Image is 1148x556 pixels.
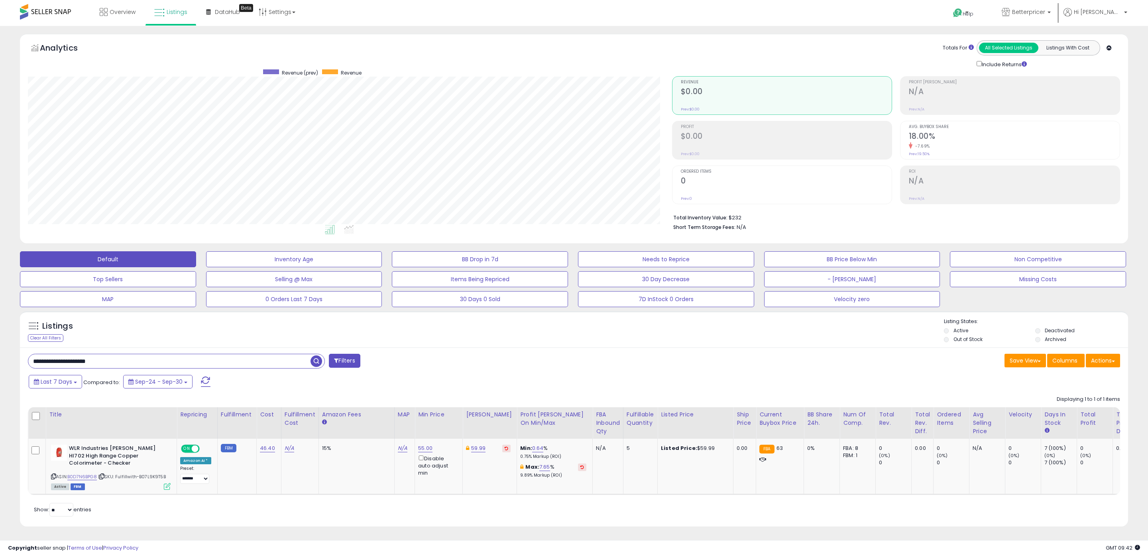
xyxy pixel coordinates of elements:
div: 7 (100%) [1044,459,1077,466]
span: ON [182,446,192,452]
p: 9.89% Markup (ROI) [520,473,586,478]
b: Min: [520,444,532,452]
div: % [520,445,586,459]
strong: Copyright [8,544,37,552]
span: Ordered Items [681,170,892,174]
span: Profit [PERSON_NAME] [909,80,1120,85]
span: Help [963,10,973,17]
span: 63 [776,444,783,452]
small: Prev: N/A [909,107,924,112]
i: Get Help [953,8,963,18]
b: Total Inventory Value: [673,214,727,221]
div: Amazon Fees [322,410,391,419]
div: FBM: 1 [843,452,869,459]
div: Ship Price [737,410,753,427]
div: 0 [1080,445,1113,452]
div: Clear All Filters [28,334,63,342]
div: Current Buybox Price [759,410,800,427]
small: (0%) [1008,452,1020,459]
div: Amazon AI * [180,457,211,464]
small: Prev: 0 [681,196,692,201]
span: Hi [PERSON_NAME] [1074,8,1122,16]
small: (0%) [1044,452,1056,459]
div: Min Price [418,410,459,419]
small: Prev: $0.00 [681,107,700,112]
span: FBM [71,483,85,490]
button: Listings With Cost [1038,43,1097,53]
h2: N/A [909,176,1120,187]
span: Overview [110,8,136,16]
button: Last 7 Days [29,375,82,388]
a: 46.40 [260,444,275,452]
b: WLR Industries [PERSON_NAME] HI702 High Range Copper Colorimeter - Checker [69,445,166,469]
h2: 18.00% [909,132,1120,142]
div: FBA inbound Qty [596,410,620,436]
div: % [520,463,586,478]
b: Listed Price: [661,444,697,452]
h2: $0.00 [681,87,892,98]
span: Revenue (prev) [282,69,318,76]
a: 7.65 [539,463,550,471]
div: Tooltip anchor [239,4,253,12]
button: Actions [1086,354,1120,367]
div: FBA: 8 [843,445,869,452]
div: Total Rev. [879,410,908,427]
span: N/A [737,223,746,231]
button: Velocity zero [764,291,940,307]
button: Non Competitive [950,251,1126,267]
a: 59.99 [471,444,486,452]
div: Fulfillable Quantity [627,410,654,427]
div: Displaying 1 to 1 of 1 items [1057,396,1120,403]
div: seller snap | | [8,544,138,552]
label: Active [953,327,968,334]
button: All Selected Listings [979,43,1038,53]
button: Selling @ Max [206,271,382,287]
h2: 0 [681,176,892,187]
a: Help [947,2,989,26]
div: 15% [322,445,388,452]
div: BB Share 24h. [807,410,836,427]
button: Items Being Repriced [392,271,568,287]
button: Needs to Reprice [578,251,754,267]
div: [PERSON_NAME] [466,410,513,419]
div: MAP [398,410,411,419]
a: N/A [398,444,407,452]
div: N/A [596,445,617,452]
span: Listings [167,8,187,16]
small: FBA [759,445,774,453]
button: Missing Costs [950,271,1126,287]
a: Hi [PERSON_NAME] [1063,8,1127,26]
div: Ordered Items [937,410,966,427]
div: Fulfillment [221,410,253,419]
span: ROI [909,170,1120,174]
a: Privacy Policy [103,544,138,552]
span: | SKU: Fulfillwith-B07L9K9T5B [98,473,166,480]
small: Days In Stock. [1044,427,1049,434]
span: Compared to: [83,379,120,386]
div: 0% [807,445,833,452]
div: 0 [937,445,969,452]
a: N/A [285,444,294,452]
div: Days In Stock [1044,410,1073,427]
div: Profit [PERSON_NAME] on Min/Max [520,410,589,427]
span: 2025-10-8 09:42 GMT [1106,544,1140,552]
span: OFF [199,446,211,452]
small: -7.69% [912,143,930,149]
span: Sep-24 - Sep-30 [135,378,183,386]
div: Disable auto adjust min [418,454,456,477]
span: Revenue [341,69,362,76]
div: 0.00 [1116,445,1129,452]
div: Total Profit Diff. [1116,410,1132,436]
button: MAP [20,291,196,307]
span: DataHub [215,8,240,16]
button: BB Drop in 7d [392,251,568,267]
small: (0%) [1080,452,1091,459]
h5: Listings [42,321,73,332]
a: 0.64 [532,444,544,452]
div: 0 [937,459,969,466]
div: Cost [260,410,278,419]
div: 0 [1008,459,1041,466]
div: 0 [1008,445,1041,452]
button: Sep-24 - Sep-30 [123,375,193,388]
div: Total Rev. Diff. [915,410,930,436]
